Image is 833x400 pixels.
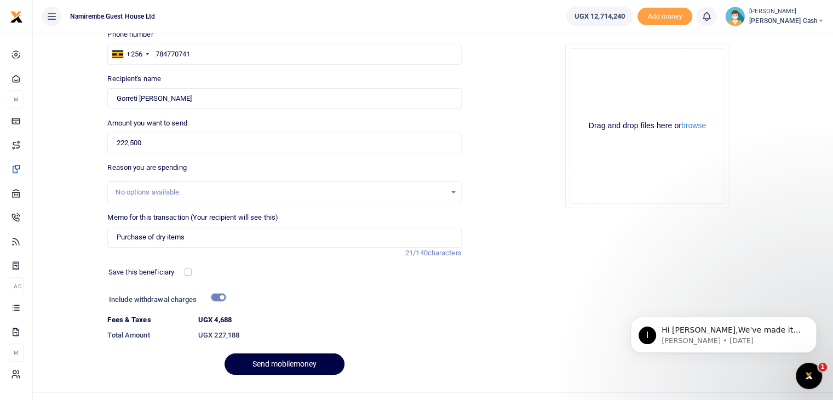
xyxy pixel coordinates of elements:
[198,331,462,340] h6: UGX 227,188
[637,8,692,26] li: Toup your wallet
[107,227,461,248] input: Enter extra information
[749,7,824,16] small: [PERSON_NAME]
[566,7,633,26] a: UGX 12,714,240
[107,73,161,84] label: Recipient's name
[725,7,745,26] img: profile-user
[575,11,625,22] span: UGX 12,714,240
[562,7,637,26] li: Wallet ballance
[10,10,23,24] img: logo-small
[108,267,174,278] label: Save this beneficiary
[108,44,152,64] div: Uganda: +256
[107,133,461,153] input: UGX
[681,122,706,129] button: browse
[725,7,824,26] a: profile-user [PERSON_NAME] [PERSON_NAME] Cash
[107,212,278,223] label: Memo for this transaction (Your recipient will see this)
[614,294,833,370] iframe: Intercom notifications message
[109,295,221,304] h6: Include withdrawal charges
[637,8,692,26] span: Add money
[637,12,692,20] a: Add money
[9,344,24,362] li: M
[107,118,187,129] label: Amount you want to send
[127,49,142,60] div: +256
[116,187,445,198] div: No options available.
[405,249,428,257] span: 21/140
[107,88,461,109] input: Loading name...
[9,277,24,295] li: Ac
[107,331,189,340] h6: Total Amount
[570,121,725,131] div: Drag and drop files here or
[107,44,461,65] input: Enter phone number
[107,29,153,40] label: Phone number
[10,12,23,20] a: logo-small logo-large logo-large
[428,249,462,257] span: characters
[66,12,160,21] span: Namirembe Guest House Ltd
[9,90,24,108] li: M
[818,363,827,372] span: 1
[565,44,729,208] div: File Uploader
[103,315,194,325] dt: Fees & Taxes
[225,353,344,375] button: Send mobilemoney
[796,363,822,389] iframe: Intercom live chat
[198,315,232,325] label: UGX 4,688
[749,16,824,26] span: [PERSON_NAME] Cash
[107,162,186,173] label: Reason you are spending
